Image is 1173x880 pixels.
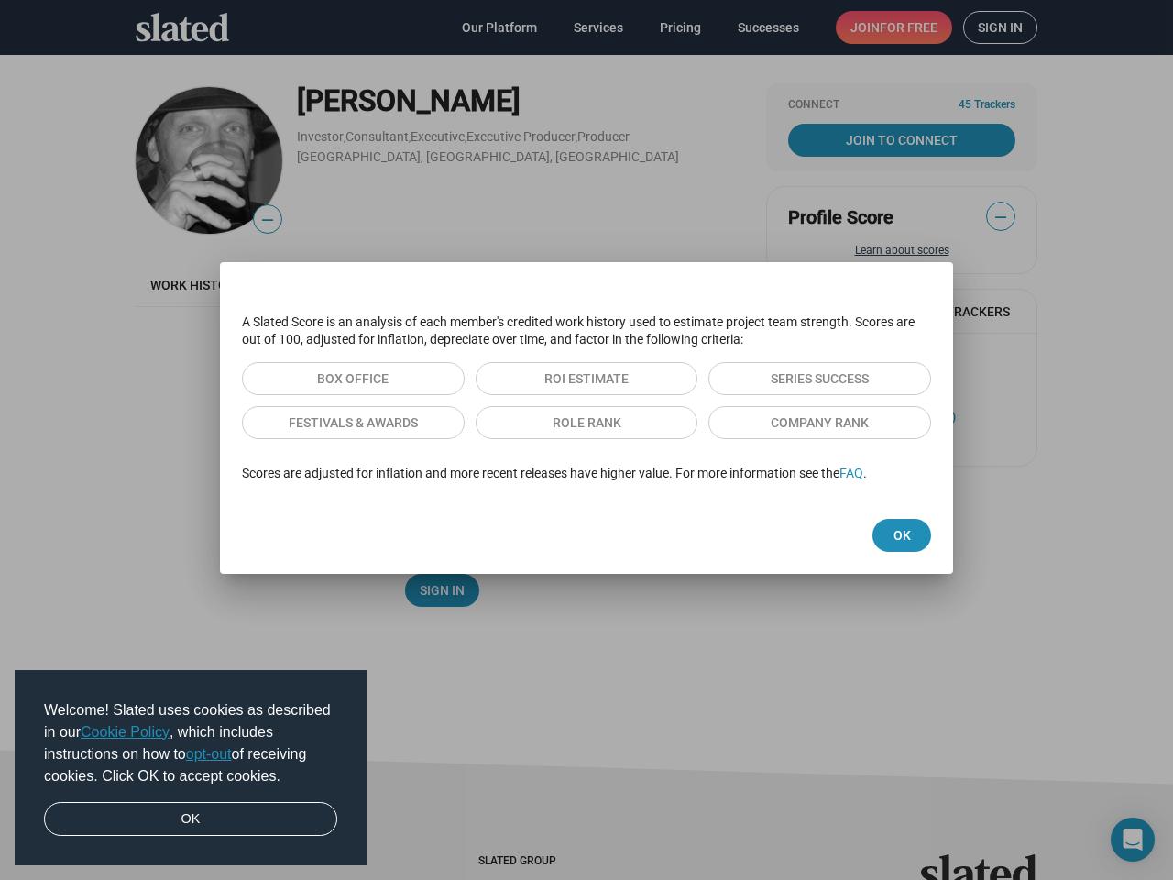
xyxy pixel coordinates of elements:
[186,746,232,762] a: opt-out
[242,313,931,347] p: A Slated Score is an analysis of each member's credited work history used to estimate project tea...
[257,407,450,438] span: Festivals & Awards
[490,363,684,394] span: ROI Estimate
[81,724,170,740] a: Cookie Policy
[723,407,916,438] span: Company Rank
[476,406,698,439] button: Role Rank
[872,519,931,552] button: Ok
[723,363,916,394] span: Series Success
[15,670,367,866] div: cookieconsent
[242,362,465,395] button: Box Office
[490,407,684,438] span: Role Rank
[708,362,931,395] button: Series Success
[44,802,337,837] a: dismiss cookie message
[887,519,916,552] span: Ok
[839,466,863,480] a: FAQ
[242,406,465,439] button: Festivals & Awards
[242,465,931,482] p: Scores are adjusted for inflation and more recent releases have higher value. For more informatio...
[44,699,337,787] span: Welcome! Slated uses cookies as described in our , which includes instructions on how to of recei...
[708,406,931,439] button: Company Rank
[921,287,943,309] mat-icon: close
[257,363,450,394] span: Box Office
[476,362,698,395] button: ROI Estimate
